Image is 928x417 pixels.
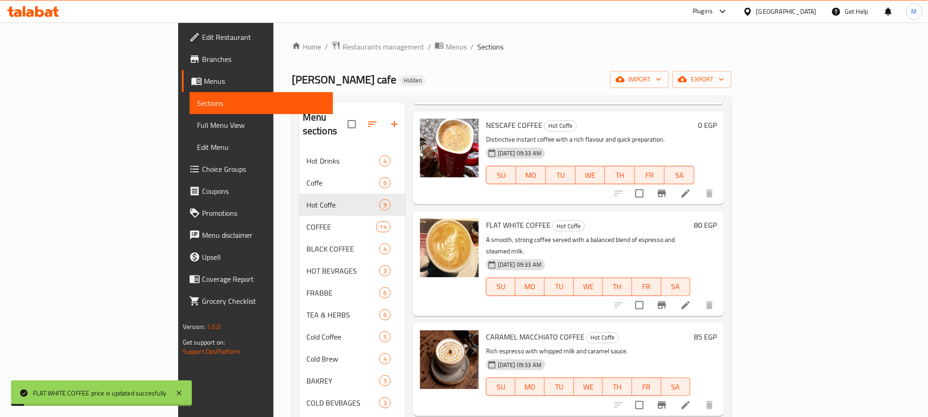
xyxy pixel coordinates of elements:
[306,397,379,408] span: COLD BEVBAGES
[292,69,396,90] span: [PERSON_NAME] cafe
[343,41,424,52] span: Restaurants management
[202,230,326,241] span: Menu disclaimer
[605,166,635,184] button: TH
[550,169,572,182] span: TU
[606,280,628,293] span: TH
[494,361,545,369] span: [DATE] 09:33 AM
[552,220,585,231] div: Hot Coffe
[912,6,917,16] span: M
[377,223,390,231] span: 14
[376,221,391,232] div: items
[574,278,603,296] button: WE
[420,119,479,177] img: NESCAFE COFFEE
[548,280,570,293] span: TU
[202,274,326,285] span: Coverage Report
[693,6,713,17] div: Plugins
[603,278,632,296] button: TH
[182,48,333,70] a: Branches
[486,378,516,396] button: SU
[306,199,379,210] span: Hot Coffe
[490,169,513,182] span: SU
[486,166,516,184] button: SU
[202,208,326,219] span: Promotions
[486,346,690,357] p: Rich espresso with whipped milk and caramel sauce.
[361,113,383,135] span: Sort sections
[306,353,379,364] span: Cold Brew
[420,219,479,277] img: FLAT WHITE COFFEE
[380,311,390,319] span: 6
[636,280,658,293] span: FR
[546,166,576,184] button: TU
[520,169,542,182] span: MO
[299,150,405,172] div: Hot Drinks4
[306,309,379,320] span: TEA & HERBS
[694,330,717,343] h6: 85 EGP
[665,166,694,184] button: SA
[574,378,603,396] button: WE
[306,265,379,276] div: HOT BEVRAGES
[515,278,545,296] button: MO
[486,218,551,232] span: FLAT WHITE COFFEE
[587,332,618,343] span: Hot Coffe
[603,378,632,396] button: TH
[380,377,390,385] span: 5
[182,290,333,312] a: Grocery Checklist
[651,182,673,204] button: Branch-specific-item
[446,41,467,52] span: Menus
[515,378,545,396] button: MO
[470,41,474,52] li: /
[299,304,405,326] div: TEA & HERBS6
[182,268,333,290] a: Coverage Report
[548,380,570,394] span: TU
[380,333,390,341] span: 5
[632,378,661,396] button: FR
[306,177,379,188] span: Coffe
[651,294,673,316] button: Branch-specific-item
[183,336,225,348] span: Get support on:
[379,375,391,386] div: items
[379,155,391,166] div: items
[202,164,326,175] span: Choice Groups
[494,149,545,158] span: [DATE] 09:33 AM
[428,41,431,52] li: /
[672,71,731,88] button: export
[306,221,376,232] span: COFFEE
[576,166,606,184] button: WE
[486,234,690,257] p: A smooth, strong coffee served with a balanced blend of espresso and steamed milk.
[183,321,205,333] span: Version:
[680,74,724,85] span: export
[665,280,687,293] span: SA
[379,331,391,342] div: items
[202,186,326,197] span: Coupons
[306,287,379,298] div: FRABBE
[699,294,721,316] button: delete
[699,394,721,416] button: delete
[661,378,691,396] button: SA
[182,224,333,246] a: Menu disclaimer
[756,6,817,16] div: [GEOGRAPHIC_DATA]
[651,394,673,416] button: Branch-specific-item
[486,330,584,344] span: CARAMEL MACCHIATO COFFEE
[630,395,649,415] span: Select to update
[379,397,391,408] div: items
[486,118,542,132] span: NESCAFE COFFEE
[516,166,546,184] button: MO
[544,121,577,132] div: Hot Coffe
[306,155,379,166] div: Hot Drinks
[182,180,333,202] a: Coupons
[477,41,503,52] span: Sections
[306,243,379,254] span: BLACK COFFEE
[379,309,391,320] div: items
[379,287,391,298] div: items
[699,182,721,204] button: delete
[435,41,467,53] a: Menus
[379,265,391,276] div: items
[400,77,426,84] span: Hidden
[207,321,221,333] span: 1.0.0
[299,172,405,194] div: Coffe6
[420,330,479,389] img: CARAMEL MACCHIATO COFFEE
[661,278,691,296] button: SA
